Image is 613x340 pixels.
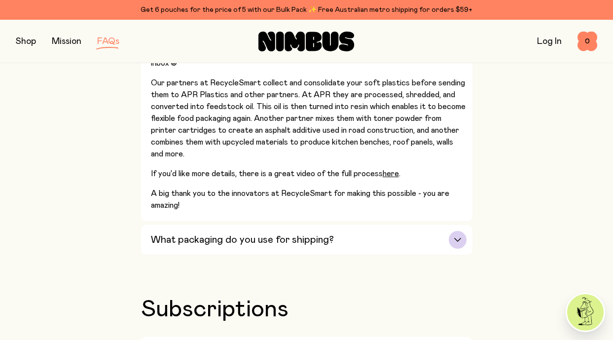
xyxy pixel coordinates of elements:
[141,298,472,321] h2: Subscriptions
[16,4,597,16] div: Get 6 pouches for the price of 5 with our Bulk Pack ✨ Free Australian metro shipping for orders $59+
[151,168,467,180] p: If you'd like more details, there is a great video of the full process .
[97,37,119,46] a: FAQs
[151,188,467,211] p: A big thank you to the innovators at RecycleSmart for making this possible - you are amazing!
[577,32,597,51] button: 0
[567,294,604,331] img: agent
[537,37,562,46] a: Log In
[383,170,399,178] a: here
[52,37,81,46] a: Mission
[141,225,472,255] button: What packaging do you use for shipping?
[151,77,467,160] p: Our partners at RecycleSmart collect and consolidate your soft plastics before sending them to AP...
[151,234,334,246] h3: What packaging do you use for shipping?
